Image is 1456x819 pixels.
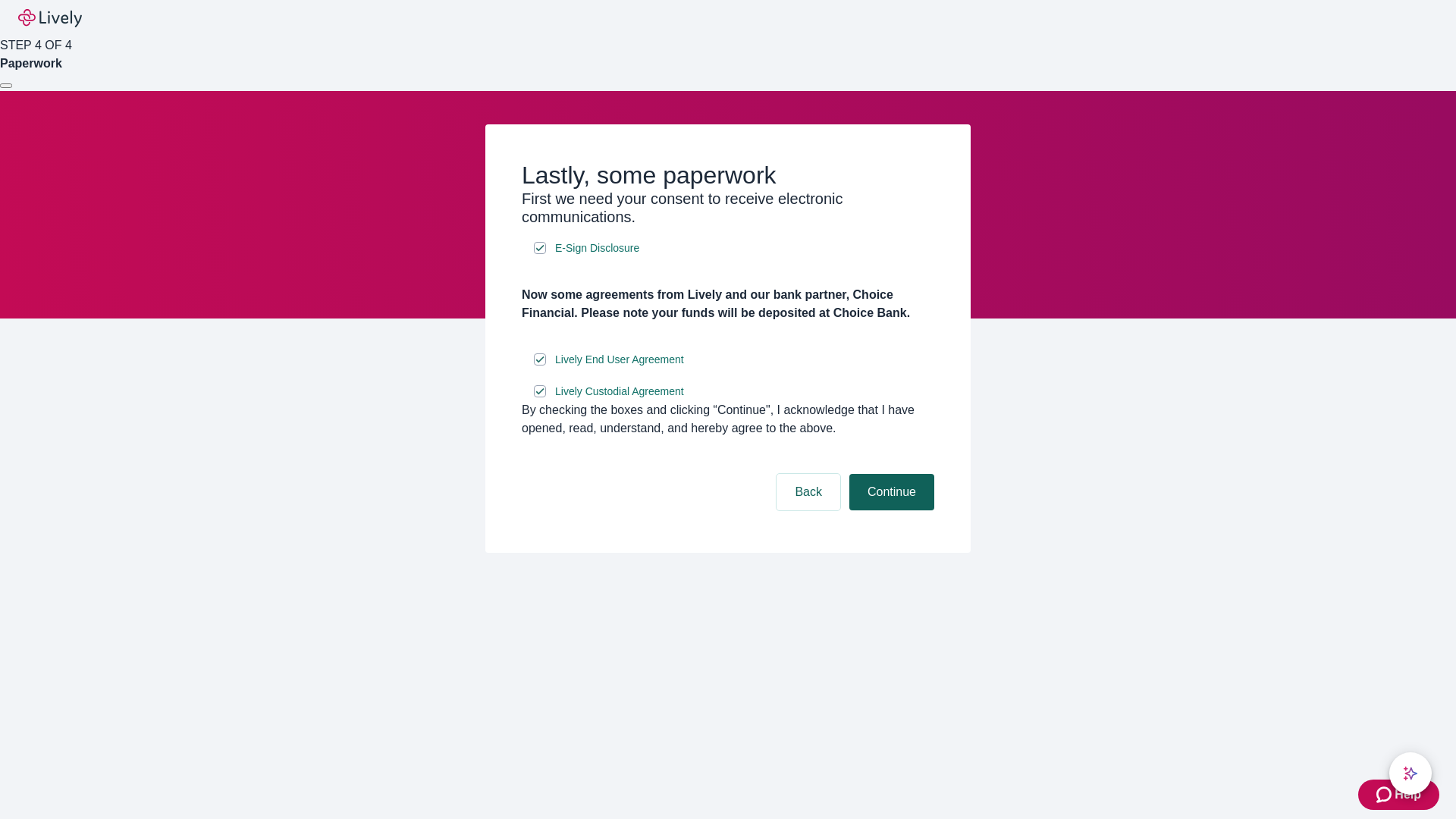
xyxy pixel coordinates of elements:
[1389,752,1432,795] button: chat
[1358,780,1439,810] button: Zendesk support iconHelp
[522,190,934,226] h3: First we need your consent to receive electronic communications.
[777,474,840,510] button: Back
[552,382,687,401] a: e-sign disclosure document
[849,474,934,510] button: Continue
[1376,786,1395,804] svg: Zendesk support icon
[555,384,684,400] span: Lively Custodial Agreement
[522,161,934,190] h2: Lastly, some paperwork
[552,350,687,369] a: e-sign disclosure document
[1403,766,1418,781] svg: Lively AI Assistant
[1395,786,1421,804] span: Help
[522,286,934,322] h4: Now some agreements from Lively and our bank partner, Choice Financial. Please note your funds wi...
[18,9,82,27] img: Lively
[552,239,642,258] a: e-sign disclosure document
[522,401,934,438] div: By checking the boxes and clicking “Continue", I acknowledge that I have opened, read, understand...
[555,352,684,368] span: Lively End User Agreement
[555,240,639,256] span: E-Sign Disclosure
